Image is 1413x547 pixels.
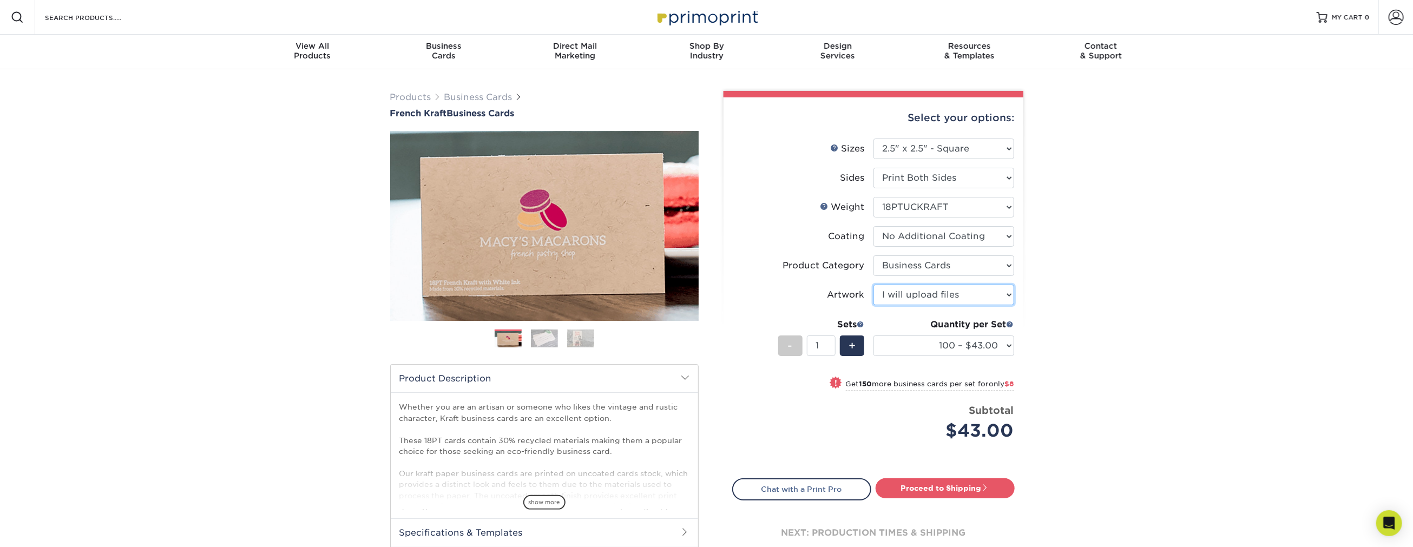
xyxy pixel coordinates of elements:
h2: Product Description [391,365,698,392]
a: French KraftBusiness Cards [390,108,699,118]
div: Open Intercom Messenger [1376,510,1402,536]
span: Design [772,41,904,51]
a: Direct MailMarketing [509,35,641,69]
h2: Specifications & Templates [391,518,698,546]
img: Business Cards 01 [495,326,522,353]
span: + [849,338,856,354]
span: French Kraft [390,108,447,118]
span: Direct Mail [509,41,641,51]
span: Business [378,41,509,51]
span: 0 [1365,14,1370,21]
a: BusinessCards [378,35,509,69]
div: Quantity per Set [873,318,1014,331]
strong: Subtotal [969,404,1014,416]
div: Products [247,41,378,61]
div: Sizes [831,142,865,155]
div: Marketing [509,41,641,61]
a: DesignServices [772,35,904,69]
div: Product Category [783,259,865,272]
div: Select your options: [732,97,1015,139]
span: - [788,338,793,354]
a: Proceed to Shipping [876,478,1015,498]
div: Sets [778,318,865,331]
img: French Kraft 01 [390,72,699,380]
span: View All [247,41,378,51]
a: Shop ByIndustry [641,35,772,69]
span: ! [834,378,837,389]
div: $43.00 [882,418,1014,444]
div: Services [772,41,904,61]
span: Contact [1035,41,1167,51]
img: Primoprint [653,5,761,29]
a: Contact& Support [1035,35,1167,69]
span: $8 [1005,380,1014,388]
img: Business Cards 03 [567,329,594,348]
small: Get more business cards per set for [846,380,1014,391]
div: Sides [840,172,865,184]
span: MY CART [1332,13,1363,22]
div: Coating [829,230,865,243]
div: Cards [378,41,509,61]
div: Artwork [827,288,865,301]
a: Business Cards [444,92,512,102]
div: Industry [641,41,772,61]
div: Weight [820,201,865,214]
span: show more [523,495,566,510]
input: SEARCH PRODUCTS..... [44,11,149,24]
strong: 150 [859,380,872,388]
span: Resources [904,41,1035,51]
a: Chat with a Print Pro [732,478,871,500]
div: & Support [1035,41,1167,61]
h1: Business Cards [390,108,699,118]
a: View AllProducts [247,35,378,69]
div: & Templates [904,41,1035,61]
img: Business Cards 02 [531,329,558,348]
span: only [989,380,1014,388]
a: Resources& Templates [904,35,1035,69]
span: Shop By [641,41,772,51]
a: Products [390,92,431,102]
